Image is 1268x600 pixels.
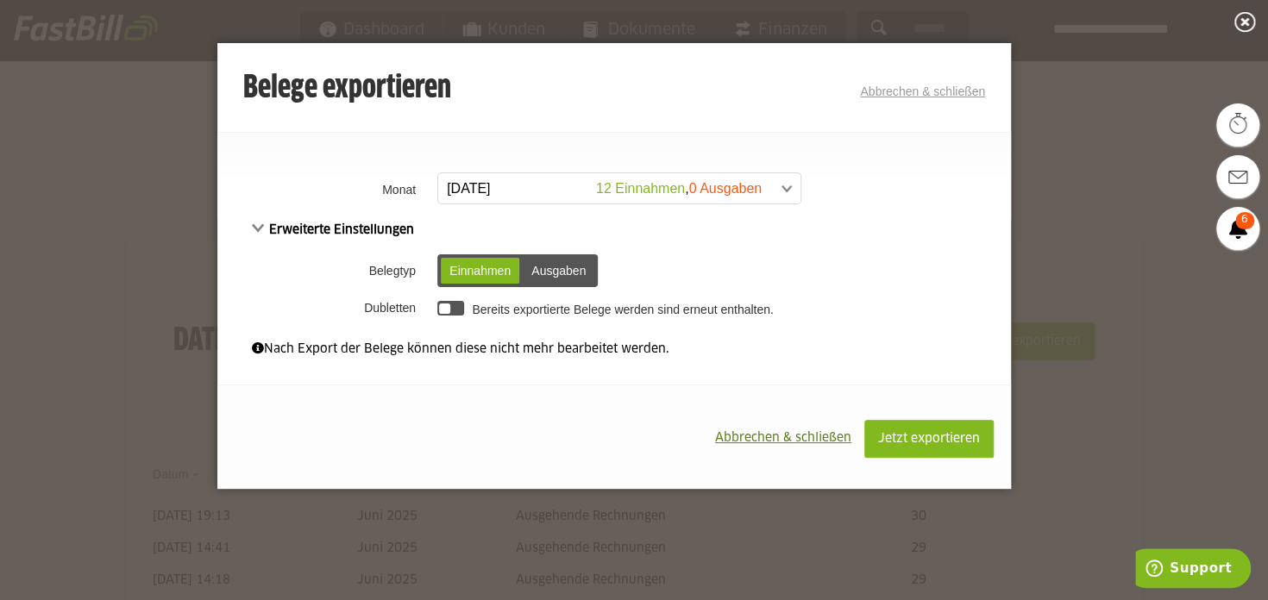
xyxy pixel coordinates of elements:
[715,432,851,444] span: Abbrechen & schließen
[252,340,976,359] div: Nach Export der Belege können diese nicht mehr bearbeitet werden.
[1135,548,1251,591] iframe: Öffnet ein Widget, in dem Sie weitere Informationen finden
[864,420,994,458] button: Jetzt exportieren
[243,72,451,106] h3: Belege exportieren
[472,303,773,316] label: Bereits exportierte Belege werden sind erneut enthalten.
[217,248,433,293] th: Belegtyp
[878,433,980,445] span: Jetzt exportieren
[860,84,985,98] a: Abbrechen & schließen
[523,258,594,284] div: Ausgaben
[441,258,519,284] div: Einnahmen
[252,224,414,236] span: Erweiterte Einstellungen
[217,293,433,322] th: Dubletten
[217,167,433,211] th: Monat
[1216,207,1259,250] a: 6
[1235,212,1254,229] span: 6
[702,420,864,456] button: Abbrechen & schließen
